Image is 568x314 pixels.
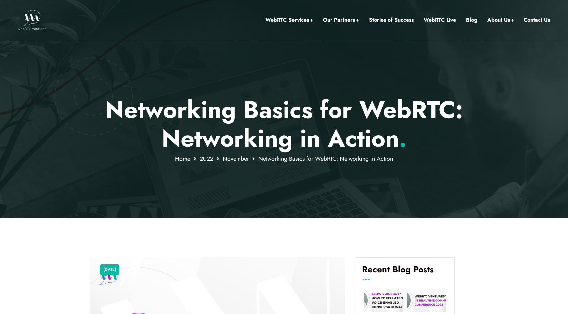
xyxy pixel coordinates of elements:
[90,95,479,153] h1: Networking Basics for WebRTC: Networking in Action
[487,16,514,24] a: About Us
[103,265,116,274] a: [DATE]
[18,10,46,30] img: WebRTC.ventures
[399,121,407,156] span: .
[466,16,477,24] a: Blog
[524,16,550,24] a: Contact Us
[223,155,249,163] a: November
[369,16,414,24] a: Stories of Success
[362,264,448,280] h4: Recent Blog Posts
[258,155,393,163] span: Networking Basics for WebRTC: Networking in Action
[323,16,359,24] a: Our Partners
[424,16,456,24] a: WebRTC Live
[175,155,190,163] a: Home
[265,16,313,24] a: WebRTC Services
[200,155,213,163] a: 2022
